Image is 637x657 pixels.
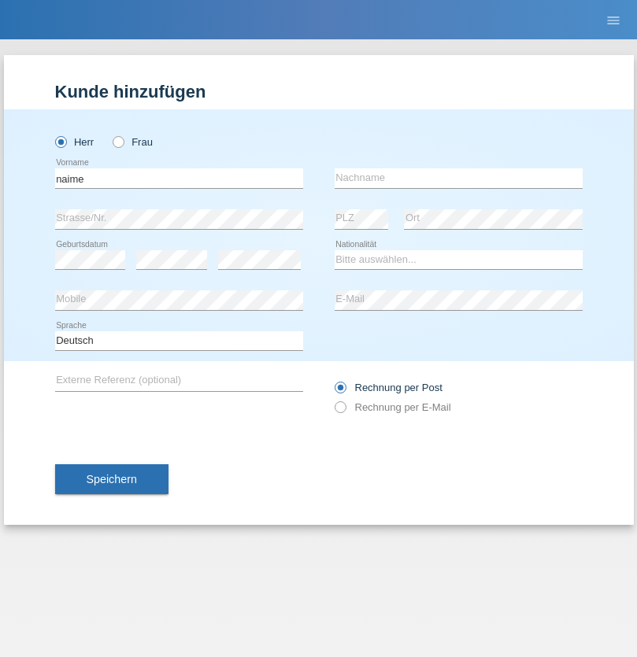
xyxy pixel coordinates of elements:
[55,82,583,102] h1: Kunde hinzufügen
[87,473,137,485] span: Speichern
[335,382,345,401] input: Rechnung per Post
[113,136,123,146] input: Frau
[606,13,621,28] i: menu
[55,464,169,494] button: Speichern
[335,382,443,393] label: Rechnung per Post
[335,401,345,421] input: Rechnung per E-Mail
[598,15,629,24] a: menu
[335,401,451,413] label: Rechnung per E-Mail
[55,136,65,146] input: Herr
[113,136,153,148] label: Frau
[55,136,94,148] label: Herr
